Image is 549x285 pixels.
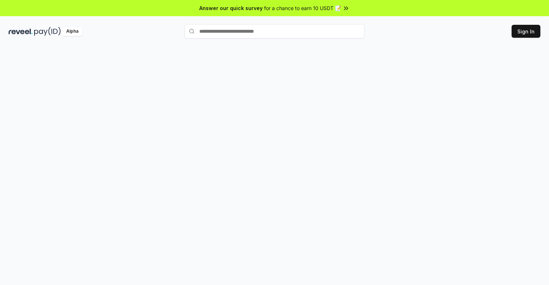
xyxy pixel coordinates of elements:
[62,27,82,36] div: Alpha
[512,25,540,38] button: Sign In
[199,4,263,12] span: Answer our quick survey
[9,27,33,36] img: reveel_dark
[34,27,61,36] img: pay_id
[264,4,341,12] span: for a chance to earn 10 USDT 📝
